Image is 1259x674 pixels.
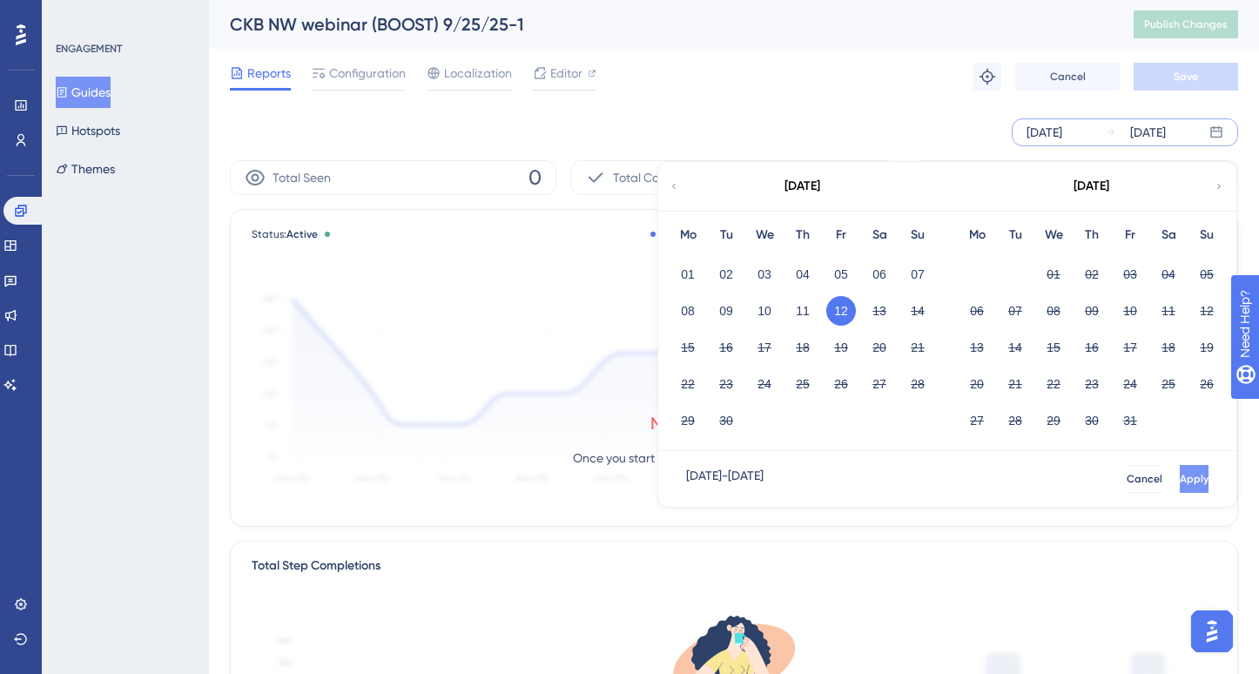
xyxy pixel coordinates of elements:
[1111,225,1149,246] div: Fr
[1077,259,1107,289] button: 02
[1039,296,1068,326] button: 08
[56,77,111,108] button: Guides
[1077,333,1107,362] button: 16
[286,228,318,240] span: Active
[903,333,932,362] button: 21
[1127,472,1162,486] span: Cancel
[1000,333,1030,362] button: 14
[329,63,406,84] span: Configuration
[750,333,779,362] button: 17
[1192,259,1222,289] button: 05
[1180,465,1209,493] button: Apply
[673,333,703,362] button: 15
[669,225,707,246] div: Mo
[550,63,582,84] span: Editor
[996,225,1034,246] div: Tu
[1192,296,1222,326] button: 12
[903,259,932,289] button: 07
[860,225,899,246] div: Sa
[1000,406,1030,435] button: 28
[865,259,894,289] button: 06
[788,369,818,399] button: 25
[573,448,895,468] p: Once you start getting interactions, they will be listed here
[1134,10,1238,38] button: Publish Changes
[673,369,703,399] button: 22
[826,259,856,289] button: 05
[1174,70,1198,84] span: Save
[1154,296,1183,326] button: 11
[962,406,992,435] button: 27
[865,333,894,362] button: 20
[1039,259,1068,289] button: 01
[1130,122,1166,143] div: [DATE]
[1192,369,1222,399] button: 26
[1186,605,1238,657] iframe: UserGuiding AI Assistant Launcher
[962,369,992,399] button: 20
[750,369,779,399] button: 24
[1039,406,1068,435] button: 29
[1050,70,1086,84] span: Cancel
[826,296,856,326] button: 12
[1077,369,1107,399] button: 23
[673,296,703,326] button: 08
[613,167,708,188] span: Total Completion
[788,259,818,289] button: 04
[650,411,818,435] div: No Data to Show Yet
[230,12,1090,37] div: CKB NW webinar (BOOST) 9/25/25-1
[745,225,784,246] div: We
[711,296,741,326] button: 09
[1034,225,1073,246] div: We
[1149,225,1188,246] div: Sa
[1115,259,1145,289] button: 03
[56,115,120,146] button: Hotspots
[750,296,779,326] button: 10
[673,406,703,435] button: 29
[711,369,741,399] button: 23
[822,225,860,246] div: Fr
[444,63,512,84] span: Localization
[784,176,820,197] div: [DATE]
[711,333,741,362] button: 16
[826,369,856,399] button: 26
[903,296,932,326] button: 14
[1127,465,1162,493] button: Cancel
[1000,296,1030,326] button: 07
[1115,406,1145,435] button: 31
[711,406,741,435] button: 30
[865,369,894,399] button: 27
[247,63,291,84] span: Reports
[711,259,741,289] button: 02
[962,333,992,362] button: 13
[826,333,856,362] button: 19
[1000,369,1030,399] button: 21
[788,333,818,362] button: 18
[788,296,818,326] button: 11
[56,153,115,185] button: Themes
[1154,259,1183,289] button: 04
[899,225,937,246] div: Su
[1077,296,1107,326] button: 09
[1115,369,1145,399] button: 24
[1027,122,1062,143] div: [DATE]
[1039,333,1068,362] button: 15
[1015,63,1120,91] button: Cancel
[1077,406,1107,435] button: 30
[252,227,318,241] span: Status:
[1180,472,1209,486] span: Apply
[1115,296,1145,326] button: 10
[958,225,996,246] div: Mo
[1134,63,1238,91] button: Save
[1073,225,1111,246] div: Th
[41,4,109,25] span: Need Help?
[784,225,822,246] div: Th
[56,42,122,56] div: ENGAGEMENT
[1192,333,1222,362] button: 19
[750,259,779,289] button: 03
[252,556,380,576] div: Total Step Completions
[865,296,894,326] button: 13
[1154,369,1183,399] button: 25
[1188,225,1226,246] div: Su
[650,227,714,241] div: Total Seen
